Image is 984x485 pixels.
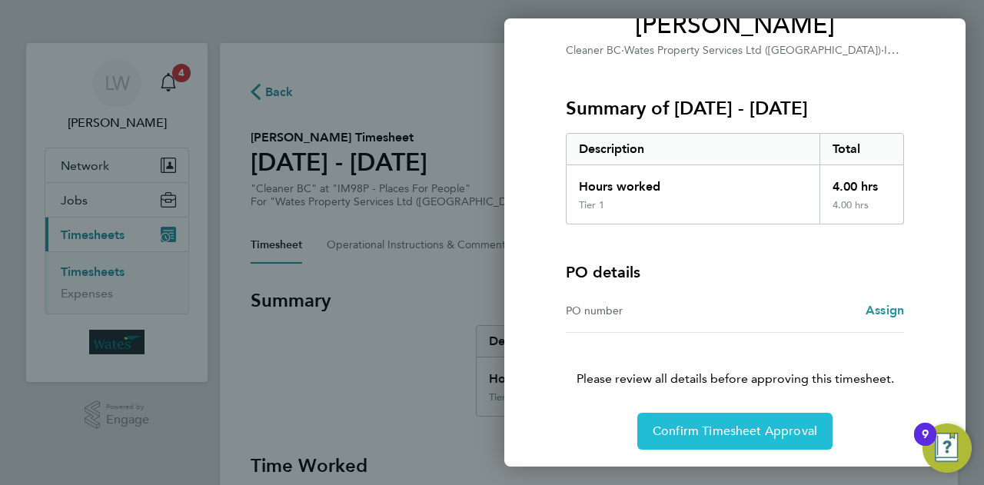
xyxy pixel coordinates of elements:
div: Total [819,134,904,164]
span: Wates Property Services Ltd ([GEOGRAPHIC_DATA]) [624,44,881,57]
p: Please review all details before approving this timesheet. [547,333,922,388]
a: Assign [866,301,904,320]
div: Description [567,134,819,164]
button: Open Resource Center, 9 new notifications [922,424,972,473]
div: PO number [566,301,735,320]
span: · [881,44,884,57]
div: 4.00 hrs [819,199,904,224]
div: Tier 1 [579,199,604,211]
div: Hours worked [567,165,819,199]
span: Cleaner BC [566,44,621,57]
span: · [621,44,624,57]
button: Confirm Timesheet Approval [637,413,833,450]
span: [PERSON_NAME] [566,10,904,41]
span: Assign [866,303,904,317]
h3: Summary of [DATE] - [DATE] [566,96,904,121]
div: 4.00 hrs [819,165,904,199]
span: Confirm Timesheet Approval [653,424,817,439]
div: 9 [922,434,929,454]
h4: PO details [566,261,640,283]
div: Summary of 23 - 29 Aug 2025 [566,133,904,224]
